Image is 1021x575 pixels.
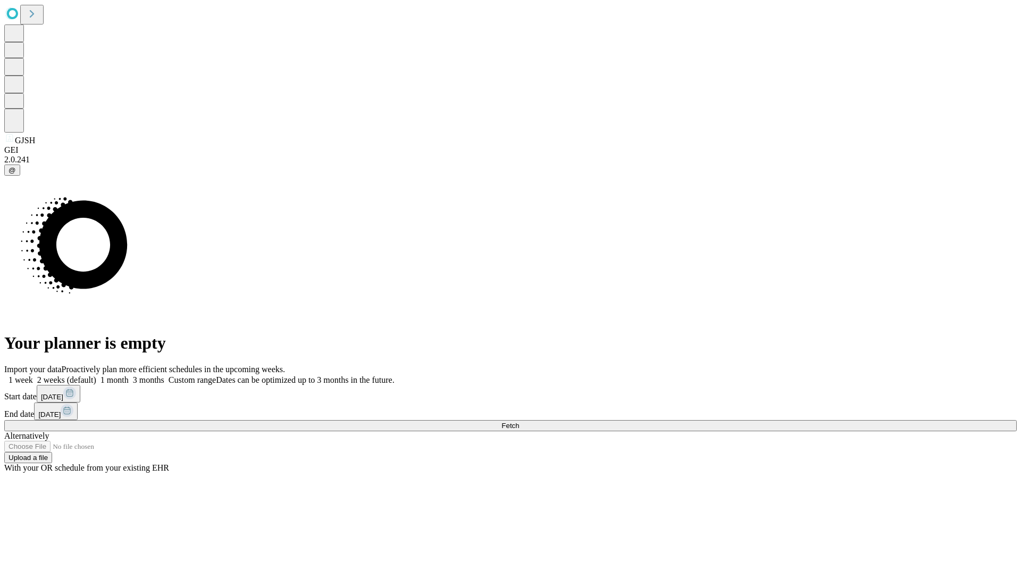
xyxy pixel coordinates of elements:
span: [DATE] [41,393,63,401]
span: Dates can be optimized up to 3 months in the future. [216,375,394,384]
span: 3 months [133,375,164,384]
span: 2 weeks (default) [37,375,96,384]
span: 1 week [9,375,33,384]
button: [DATE] [34,402,78,420]
span: [DATE] [38,410,61,418]
div: 2.0.241 [4,155,1017,165]
span: GJSH [15,136,35,145]
button: @ [4,165,20,176]
span: Fetch [501,422,519,430]
h1: Your planner is empty [4,333,1017,353]
span: Import your data [4,365,62,374]
span: With your OR schedule from your existing EHR [4,463,169,472]
div: Start date [4,385,1017,402]
button: [DATE] [37,385,80,402]
button: Fetch [4,420,1017,431]
span: Proactively plan more efficient schedules in the upcoming weeks. [62,365,285,374]
button: Upload a file [4,452,52,463]
div: End date [4,402,1017,420]
span: Alternatively [4,431,49,440]
span: Custom range [169,375,216,384]
span: @ [9,166,16,174]
div: GEI [4,145,1017,155]
span: 1 month [101,375,129,384]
